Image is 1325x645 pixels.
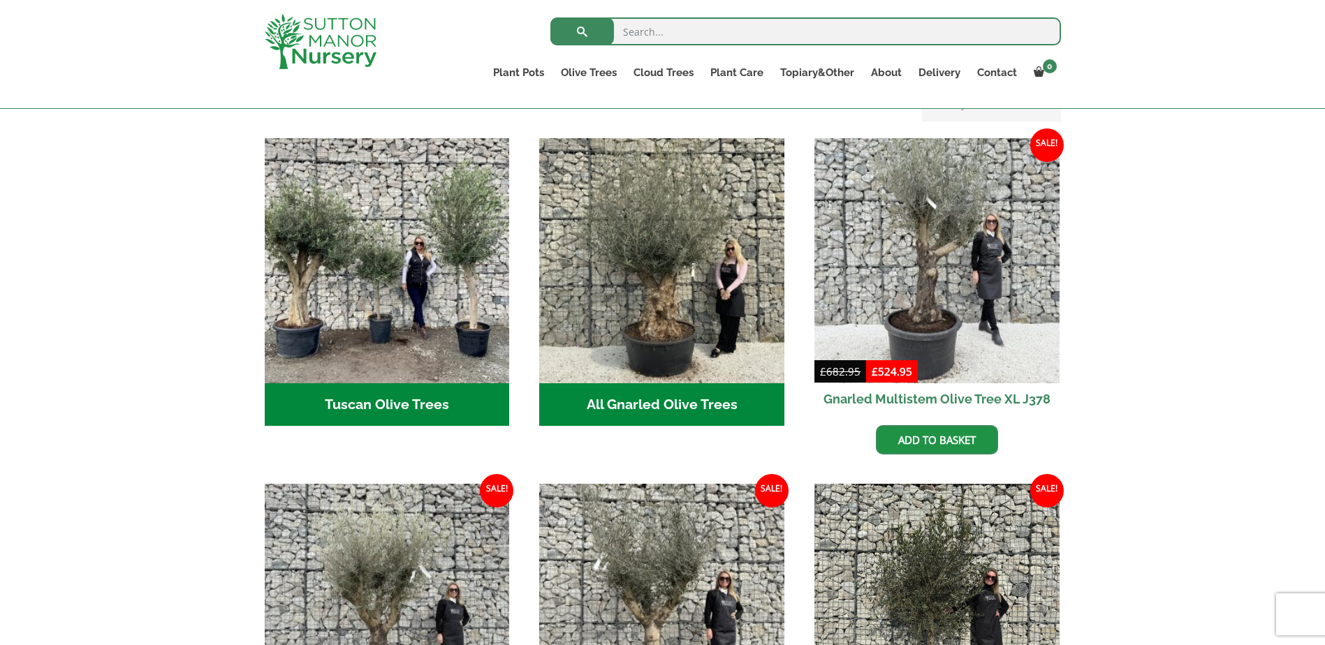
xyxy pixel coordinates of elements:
[1030,474,1064,507] span: Sale!
[480,474,513,507] span: Sale!
[539,138,784,383] img: All Gnarled Olive Trees
[265,138,510,426] a: Visit product category Tuscan Olive Trees
[820,364,826,378] span: £
[814,383,1060,415] h2: Gnarled Multistem Olive Tree XL J378
[1025,63,1061,82] a: 0
[539,383,784,427] h2: All Gnarled Olive Trees
[814,138,1060,415] a: Sale! Gnarled Multistem Olive Tree XL J378
[265,383,510,427] h2: Tuscan Olive Trees
[863,63,910,82] a: About
[872,364,878,378] span: £
[552,63,625,82] a: Olive Trees
[1030,128,1064,162] span: Sale!
[539,138,784,426] a: Visit product category All Gnarled Olive Trees
[265,14,376,69] img: logo
[485,63,552,82] a: Plant Pots
[1043,59,1057,73] span: 0
[702,63,772,82] a: Plant Care
[910,63,969,82] a: Delivery
[772,63,863,82] a: Topiary&Other
[265,138,510,383] img: Tuscan Olive Trees
[814,138,1060,383] img: Gnarled Multistem Olive Tree XL J378
[876,425,998,454] a: Add to basket: “Gnarled Multistem Olive Tree XL J378”
[872,364,912,378] bdi: 524.95
[625,63,702,82] a: Cloud Trees
[969,63,1025,82] a: Contact
[755,474,789,507] span: Sale!
[550,17,1061,45] input: Search...
[820,364,861,378] bdi: 682.95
